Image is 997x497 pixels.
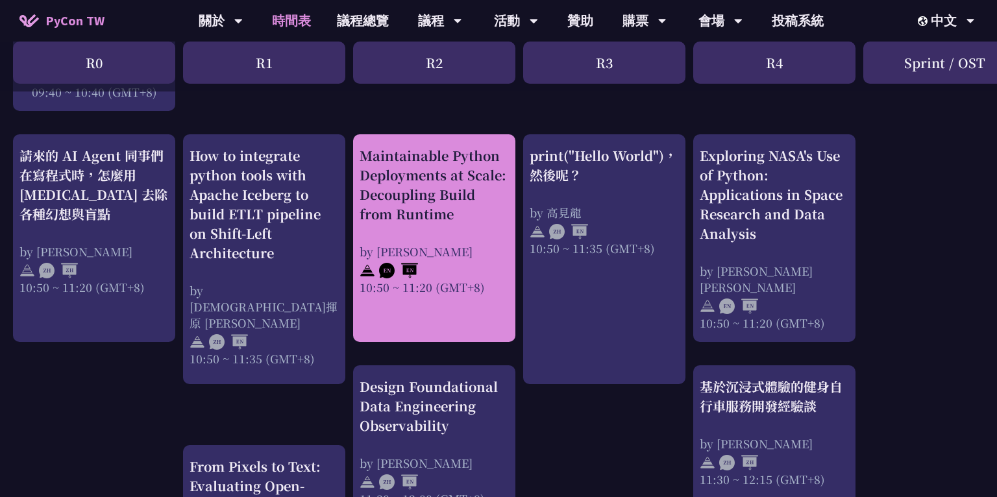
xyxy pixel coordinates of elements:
[379,474,418,490] img: ZHEN.371966e.svg
[360,279,509,295] div: 10:50 ~ 11:20 (GMT+8)
[360,263,375,278] img: svg+xml;base64,PHN2ZyB4bWxucz0iaHR0cDovL3d3dy53My5vcmcvMjAwMC9zdmciIHdpZHRoPSIyNCIgaGVpZ2h0PSIyNC...
[530,240,679,256] div: 10:50 ~ 11:35 (GMT+8)
[45,11,105,30] span: PyCon TW
[6,5,117,37] a: PyCon TW
[183,42,345,84] div: R1
[360,474,375,490] img: svg+xml;base64,PHN2ZyB4bWxucz0iaHR0cDovL3d3dy53My5vcmcvMjAwMC9zdmciIHdpZHRoPSIyNCIgaGVpZ2h0PSIyNC...
[700,298,715,314] img: svg+xml;base64,PHN2ZyB4bWxucz0iaHR0cDovL3d3dy53My5vcmcvMjAwMC9zdmciIHdpZHRoPSIyNCIgaGVpZ2h0PSIyNC...
[523,42,685,84] div: R3
[360,243,509,260] div: by [PERSON_NAME]
[530,146,679,373] a: print("Hello World")，然後呢？ by 高見龍 10:50 ~ 11:35 (GMT+8)
[360,146,509,224] div: Maintainable Python Deployments at Scale: Decoupling Build from Runtime
[19,84,169,100] div: 09:40 ~ 10:40 (GMT+8)
[700,435,849,452] div: by [PERSON_NAME]
[209,334,248,350] img: ZHEN.371966e.svg
[360,377,509,435] div: Design Foundational Data Engineering Observability
[190,282,339,331] div: by [DEMOGRAPHIC_DATA]揮原 [PERSON_NAME]
[353,42,515,84] div: R2
[13,42,175,84] div: R0
[918,16,931,26] img: Locale Icon
[190,146,339,263] div: How to integrate python tools with Apache Iceberg to build ETLT pipeline on Shift-Left Architecture
[190,146,339,373] a: How to integrate python tools with Apache Iceberg to build ETLT pipeline on Shift-Left Architectu...
[19,146,169,224] div: 請來的 AI Agent 同事們在寫程式時，怎麼用 [MEDICAL_DATA] 去除各種幻想與盲點
[549,224,588,239] img: ZHEN.371966e.svg
[530,146,679,185] div: print("Hello World")，然後呢？
[19,146,169,331] a: 請來的 AI Agent 同事們在寫程式時，怎麼用 [MEDICAL_DATA] 去除各種幻想與盲點 by [PERSON_NAME] 10:50 ~ 11:20 (GMT+8)
[719,455,758,470] img: ZHZH.38617ef.svg
[379,263,418,278] img: ENEN.5a408d1.svg
[700,455,715,470] img: svg+xml;base64,PHN2ZyB4bWxucz0iaHR0cDovL3d3dy53My5vcmcvMjAwMC9zdmciIHdpZHRoPSIyNCIgaGVpZ2h0PSIyNC...
[360,455,509,471] div: by [PERSON_NAME]
[190,334,205,350] img: svg+xml;base64,PHN2ZyB4bWxucz0iaHR0cDovL3d3dy53My5vcmcvMjAwMC9zdmciIHdpZHRoPSIyNCIgaGVpZ2h0PSIyNC...
[700,263,849,295] div: by [PERSON_NAME] [PERSON_NAME]
[19,14,39,27] img: Home icon of PyCon TW 2025
[19,243,169,260] div: by [PERSON_NAME]
[700,146,849,331] a: Exploring NASA's Use of Python: Applications in Space Research and Data Analysis by [PERSON_NAME]...
[700,377,849,416] div: 基於沉浸式體驗的健身自行車服務開發經驗談
[39,263,78,278] img: ZHZH.38617ef.svg
[530,224,545,239] img: svg+xml;base64,PHN2ZyB4bWxucz0iaHR0cDovL3d3dy53My5vcmcvMjAwMC9zdmciIHdpZHRoPSIyNCIgaGVpZ2h0PSIyNC...
[719,298,758,314] img: ENEN.5a408d1.svg
[19,279,169,295] div: 10:50 ~ 11:20 (GMT+8)
[190,350,339,367] div: 10:50 ~ 11:35 (GMT+8)
[530,204,679,221] div: by 高見龍
[19,263,35,278] img: svg+xml;base64,PHN2ZyB4bWxucz0iaHR0cDovL3d3dy53My5vcmcvMjAwMC9zdmciIHdpZHRoPSIyNCIgaGVpZ2h0PSIyNC...
[700,146,849,243] div: Exploring NASA's Use of Python: Applications in Space Research and Data Analysis
[693,42,855,84] div: R4
[700,471,849,487] div: 11:30 ~ 12:15 (GMT+8)
[360,146,509,331] a: Maintainable Python Deployments at Scale: Decoupling Build from Runtime by [PERSON_NAME] 10:50 ~ ...
[700,315,849,331] div: 10:50 ~ 11:20 (GMT+8)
